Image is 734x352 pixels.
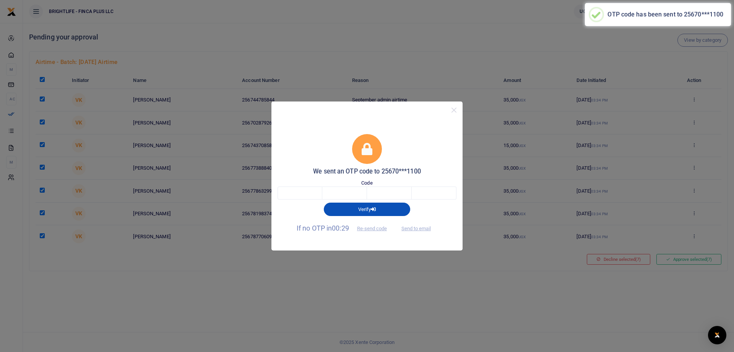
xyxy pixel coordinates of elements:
[332,224,349,232] span: 00:29
[278,168,456,175] h5: We sent an OTP code to 25670***1100
[708,326,726,344] div: Open Intercom Messenger
[324,203,410,216] button: Verify
[361,179,372,187] label: Code
[448,105,460,116] button: Close
[297,224,393,232] span: If no OTP in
